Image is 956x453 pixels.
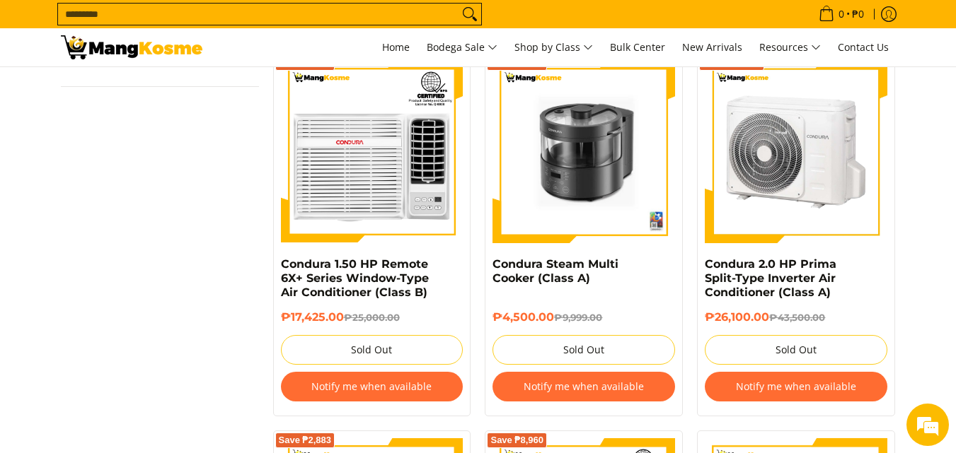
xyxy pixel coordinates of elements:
[759,39,821,57] span: Resources
[217,28,896,66] nav: Main Menu
[490,436,543,445] span: Save ₱8,960
[675,28,749,66] a: New Arrivals
[344,312,400,323] del: ₱25,000.00
[493,335,675,365] button: Sold Out
[814,6,868,22] span: •
[281,257,429,299] a: Condura 1.50 HP Remote 6X+ Series Window-Type Air Conditioner (Class B)
[831,28,896,66] a: Contact Us
[427,39,497,57] span: Bodega Sale
[493,61,675,243] img: Condura Steam Multi Cooker (Class A)
[850,9,866,19] span: ₱0
[705,335,887,365] button: Sold Out
[281,61,463,243] img: Condura 1.50 HP Remote 6X+ Series Window-Type Air Conditioner (Class B)
[705,310,887,324] h6: ₱26,100.00
[493,257,618,285] a: Condura Steam Multi Cooker (Class A)
[61,35,202,59] img: Condura | Page 2 | Mang Kosme
[752,28,828,66] a: Resources
[554,312,602,323] del: ₱9,999.00
[459,4,481,25] button: Search
[281,310,463,324] h6: ₱17,425.00
[705,61,887,243] img: Condura 2.0 HP Prima Split-Type Inverter Air Conditioner (Class A) - 0
[420,28,505,66] a: Bodega Sale
[610,40,665,54] span: Bulk Center
[514,39,593,57] span: Shop by Class
[769,312,825,323] del: ₱43,500.00
[281,372,463,401] button: Notify me when available
[705,257,836,299] a: Condura 2.0 HP Prima Split-Type Inverter Air Conditioner (Class A)
[382,40,410,54] span: Home
[82,136,195,279] span: We're online!
[705,372,887,401] button: Notify me when available
[838,40,889,54] span: Contact Us
[74,79,238,98] div: Chat with us now
[375,28,417,66] a: Home
[603,28,672,66] a: Bulk Center
[281,335,463,365] button: Sold Out
[682,40,742,54] span: New Arrivals
[507,28,600,66] a: Shop by Class
[493,372,675,401] button: Notify me when available
[279,436,332,445] span: Save ₱2,883
[7,302,270,352] textarea: Type your message and hit 'Enter'
[493,310,675,324] h6: ₱4,500.00
[232,7,266,41] div: Minimize live chat window
[836,9,846,19] span: 0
